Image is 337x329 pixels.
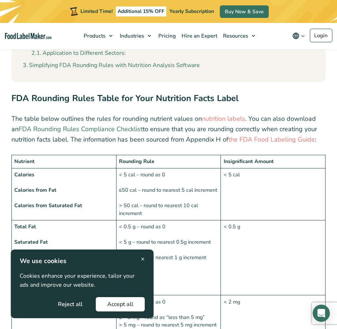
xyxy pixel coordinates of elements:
strong: Rounding Rule [119,158,154,165]
strong: Calories [14,171,34,178]
a: Buy Now & Save [220,5,269,18]
a: Application to Different Sectors: [31,49,126,58]
a: Login [310,29,332,42]
a: nutrition labels [202,114,245,123]
td: < 0.5 g [221,220,326,295]
span: Limited Time! [80,8,113,15]
button: Reject all [46,297,94,311]
button: Accept all [96,297,145,311]
strong: Saturated Fat [14,238,48,245]
strong: Total Fat [14,223,36,230]
div: Open Intercom Messenger [313,305,330,322]
span: Yearly Subscription [169,8,214,15]
span: × [141,254,145,264]
strong: Nutrient [14,158,35,165]
strong: FDA Rounding Rules Table for Your Nutrition Facts Label [11,92,239,104]
a: Hire an Expert [178,23,219,49]
strong: Calories from Fat [14,186,56,194]
span: Additional 15% OFF [116,6,166,16]
span: Products [81,32,106,39]
a: Industries [116,23,155,49]
a: Pricing [155,23,178,49]
strong: Insignificant Amount [224,158,274,165]
td: < 5 cal – round as 0 ≤50 cal – round to nearest 5 cal increment > 50 cal – round to nearest 10 ca... [116,168,221,220]
a: Simplifying FDA Rounding Rules with Nutrition Analysis Software [23,61,200,70]
span: Resources [221,32,249,39]
p: The table below outlines the rules for rounding nutrient values on . You can also download an to ... [11,114,326,144]
td: < 5 cal [221,168,326,220]
span: Hire an Expert [179,32,218,39]
span: Industries [118,32,145,39]
td: < 0.5 g – round as 0 < 5 g – round to nearest 0.5g increment ≥5 g – round to nearest 1 g increment [116,220,221,295]
a: the FDA Food Labeling Guide [228,135,315,144]
strong: Calories from Saturated Fat [14,202,82,209]
a: Resources [219,23,259,49]
a: Products [80,23,116,49]
strong: We use cookies [20,257,66,265]
a: FDA Rounding Rules Compliance Checklist [19,125,143,133]
p: Cookies enhance your experience, tailor your ads and improve our website. [20,272,145,290]
span: Pricing [156,32,177,39]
